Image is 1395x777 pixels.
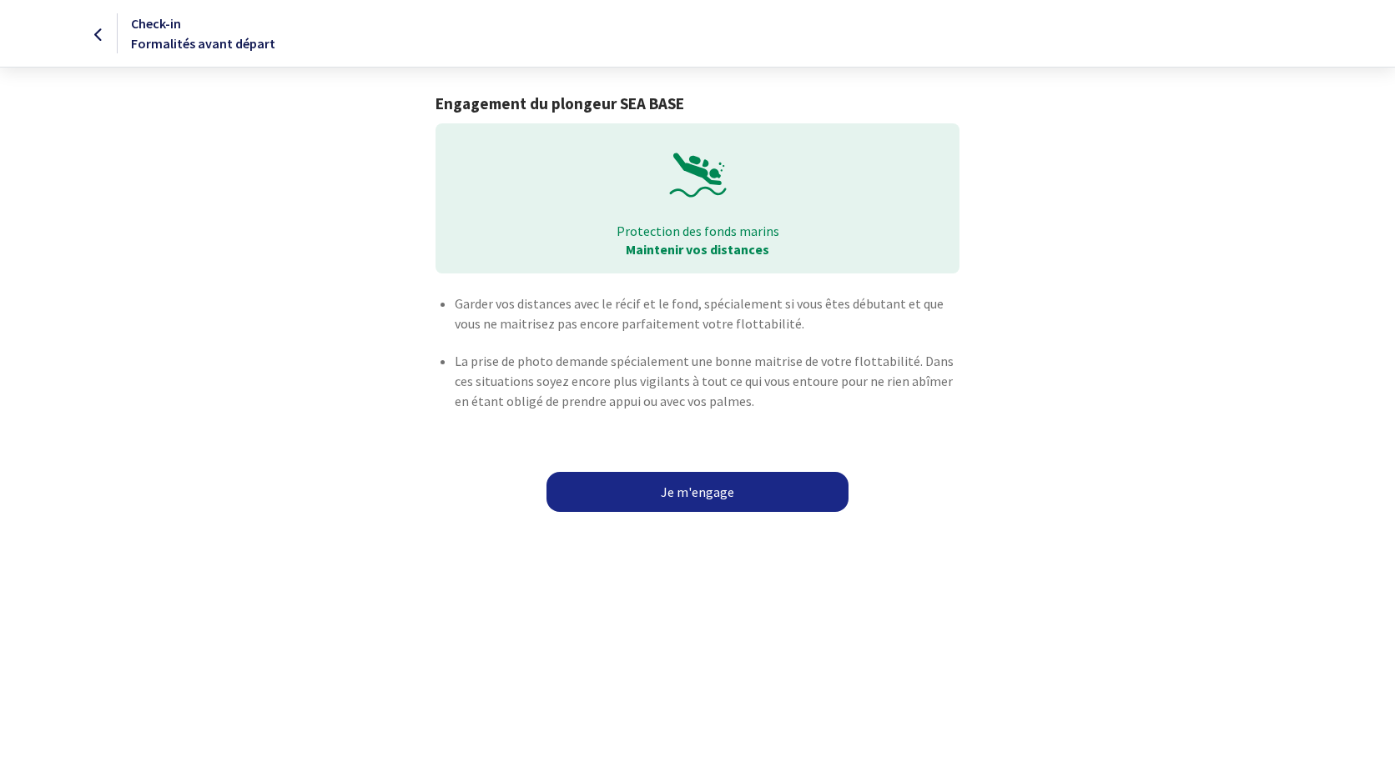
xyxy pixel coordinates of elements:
p: Garder vos distances avec le récif et le fond, spécialement si vous êtes débutant et que vous ne ... [455,293,959,333]
h1: Engagement du plongeur SEA BASE [436,94,959,113]
span: Check-in Formalités avant départ [131,15,275,52]
p: La prise de photo demande spécialement une bonne maitrise de votre flottabilité. Dans ces situati... [455,351,959,411]
p: Protection des fonds marins [447,222,947,240]
a: Je m'engage [546,472,849,512]
strong: Maintenir vos distances [626,241,769,258]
